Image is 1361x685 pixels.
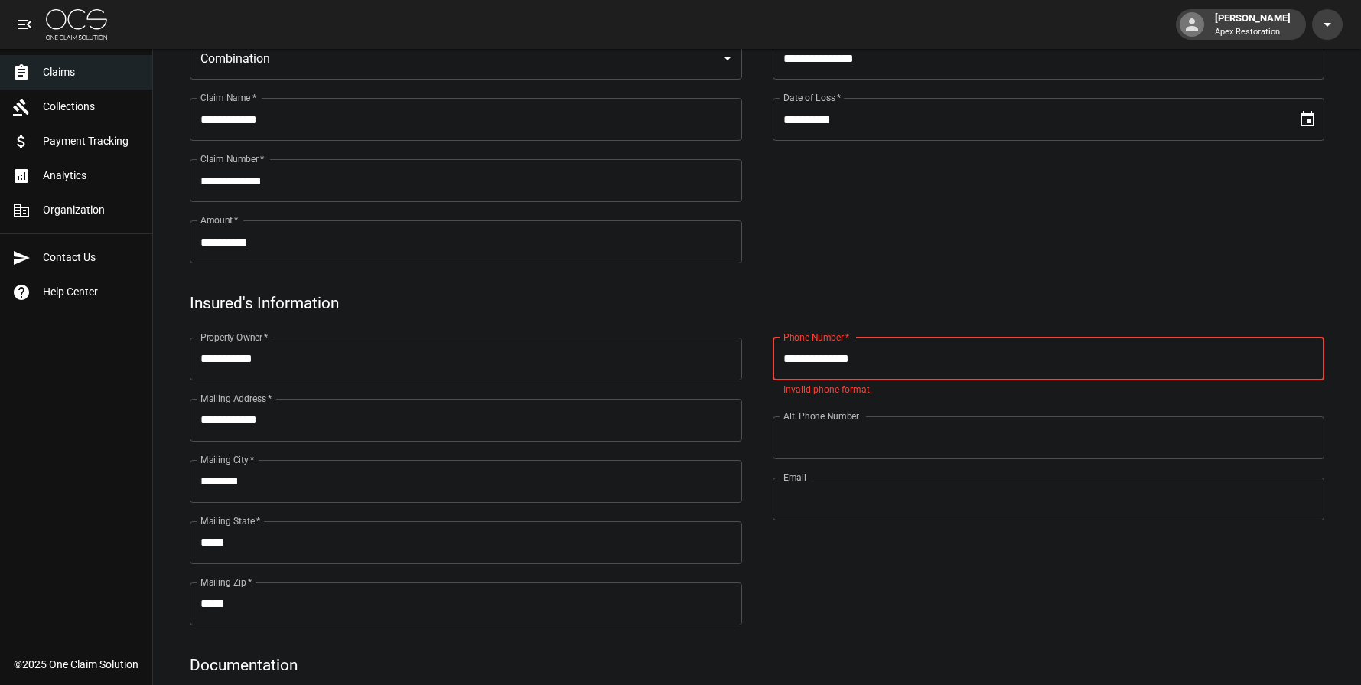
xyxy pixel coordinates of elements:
img: ocs-logo-white-transparent.png [46,9,107,40]
span: Payment Tracking [43,133,140,149]
span: Analytics [43,168,140,184]
span: Help Center [43,284,140,300]
label: Alt. Phone Number [783,409,859,422]
span: Organization [43,202,140,218]
span: Collections [43,99,140,115]
label: Mailing City [200,453,255,466]
button: Choose date, selected date is Jul 28, 2025 [1292,104,1323,135]
label: Claim Name [200,91,256,104]
span: Contact Us [43,250,140,266]
div: [PERSON_NAME] [1209,11,1297,38]
label: Amount [200,214,239,227]
label: Mailing Address [200,392,272,405]
label: Claim Number [200,152,264,165]
button: open drawer [9,9,40,40]
label: Mailing State [200,514,260,527]
label: Phone Number [783,331,849,344]
p: Invalid phone format. [783,383,1314,398]
span: Claims [43,64,140,80]
div: Combination [190,37,742,80]
label: Email [783,471,806,484]
div: © 2025 One Claim Solution [14,657,138,672]
label: Mailing Zip [200,576,252,589]
p: Apex Restoration [1215,26,1291,39]
label: Property Owner [200,331,269,344]
label: Date of Loss [783,91,841,104]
